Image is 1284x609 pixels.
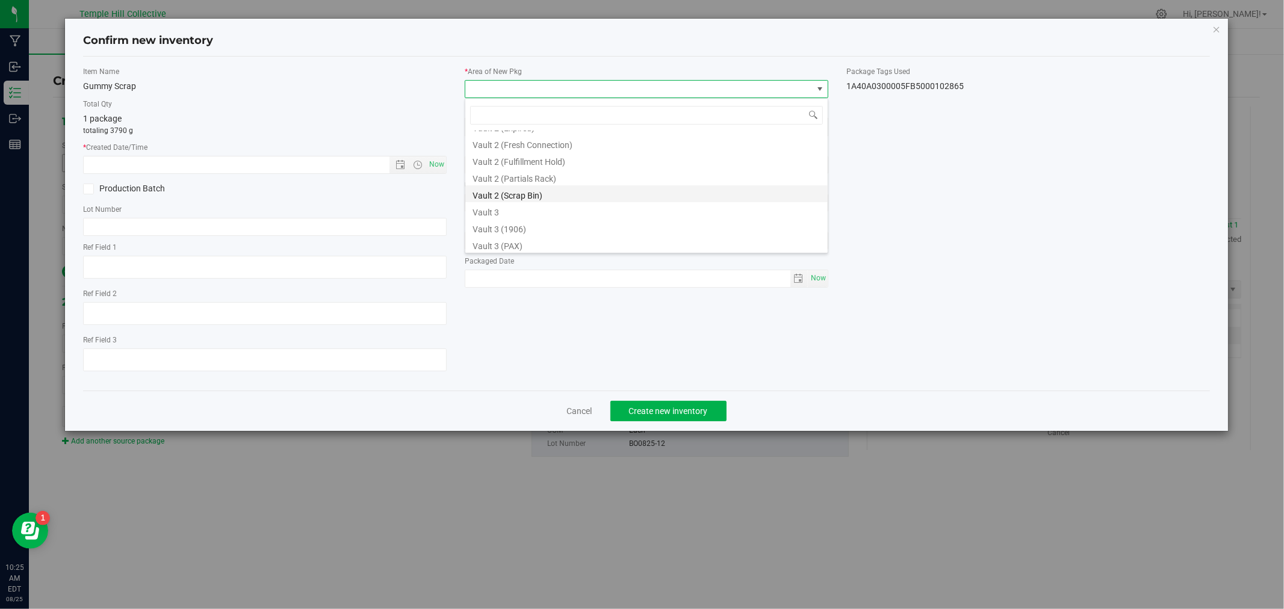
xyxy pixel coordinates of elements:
[83,242,447,253] label: Ref Field 1
[465,66,828,77] label: Area of New Pkg
[567,405,592,417] a: Cancel
[808,270,828,287] span: Set Current date
[83,204,447,215] label: Lot Number
[83,33,213,49] h4: Confirm new inventory
[83,182,256,195] label: Production Batch
[846,80,1210,93] div: 1A40A0300005FB5000102865
[846,66,1210,77] label: Package Tags Used
[83,335,447,345] label: Ref Field 3
[83,142,447,153] label: Created Date/Time
[83,288,447,299] label: Ref Field 2
[408,160,428,170] span: Open the time view
[83,99,447,110] label: Total Qty
[83,66,447,77] label: Item Name
[12,513,48,549] iframe: Resource center
[610,401,727,421] button: Create new inventory
[83,114,122,123] span: 1 package
[390,160,411,170] span: Open the date view
[808,270,828,287] span: select
[790,270,808,287] span: select
[83,125,447,136] p: totaling 3790 g
[629,406,708,416] span: Create new inventory
[427,156,447,173] span: Set Current date
[36,511,50,525] iframe: Resource center unread badge
[465,256,828,267] label: Packaged Date
[83,80,447,93] div: Gummy Scrap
